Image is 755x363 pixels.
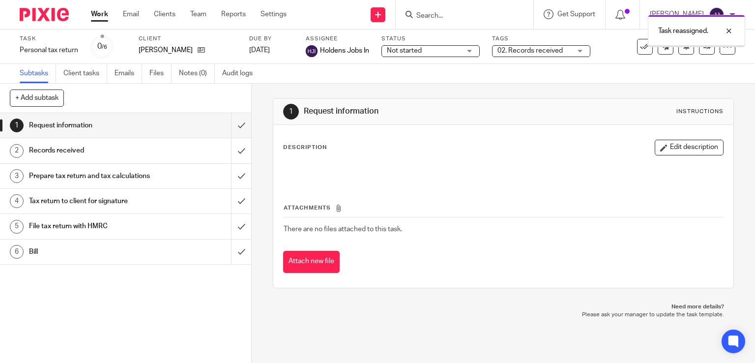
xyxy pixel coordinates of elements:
[139,45,193,55] p: [PERSON_NAME]
[63,64,107,83] a: Client tasks
[497,47,563,54] span: 02. Records received
[387,47,422,54] span: Not started
[10,245,24,259] div: 6
[249,47,270,54] span: [DATE]
[283,311,725,319] p: Please ask your manager to update the task template.
[29,118,157,133] h1: Request information
[20,45,78,55] div: Personal tax return
[20,8,69,21] img: Pixie
[20,64,56,83] a: Subtasks
[306,45,318,57] img: svg%3E
[10,220,24,234] div: 5
[709,7,725,23] img: svg%3E
[154,9,175,19] a: Clients
[249,35,293,43] label: Due by
[10,194,24,208] div: 4
[284,226,402,233] span: There are no files attached to this task.
[320,46,369,56] span: Holdens Jobs In
[97,41,107,52] div: 0
[283,251,340,273] button: Attach new file
[139,35,237,43] label: Client
[179,64,215,83] a: Notes (0)
[261,9,287,19] a: Settings
[10,119,24,132] div: 1
[91,9,108,19] a: Work
[284,205,331,211] span: Attachments
[221,9,246,19] a: Reports
[29,244,157,259] h1: Bill
[655,140,724,155] button: Edit description
[10,90,64,106] button: + Add subtask
[115,64,142,83] a: Emails
[676,108,724,116] div: Instructions
[10,169,24,183] div: 3
[123,9,139,19] a: Email
[29,219,157,234] h1: File tax return with HMRC
[29,143,157,158] h1: Records received
[283,104,299,120] div: 1
[283,303,725,311] p: Need more details?
[222,64,260,83] a: Audit logs
[190,9,206,19] a: Team
[304,106,524,117] h1: Request information
[306,35,369,43] label: Assignee
[10,144,24,158] div: 2
[29,194,157,209] h1: Tax return to client for signature
[29,169,157,183] h1: Prepare tax return and tax calculations
[20,35,78,43] label: Task
[102,44,107,50] small: /6
[658,26,708,36] p: Task reassigned.
[149,64,172,83] a: Files
[283,144,327,151] p: Description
